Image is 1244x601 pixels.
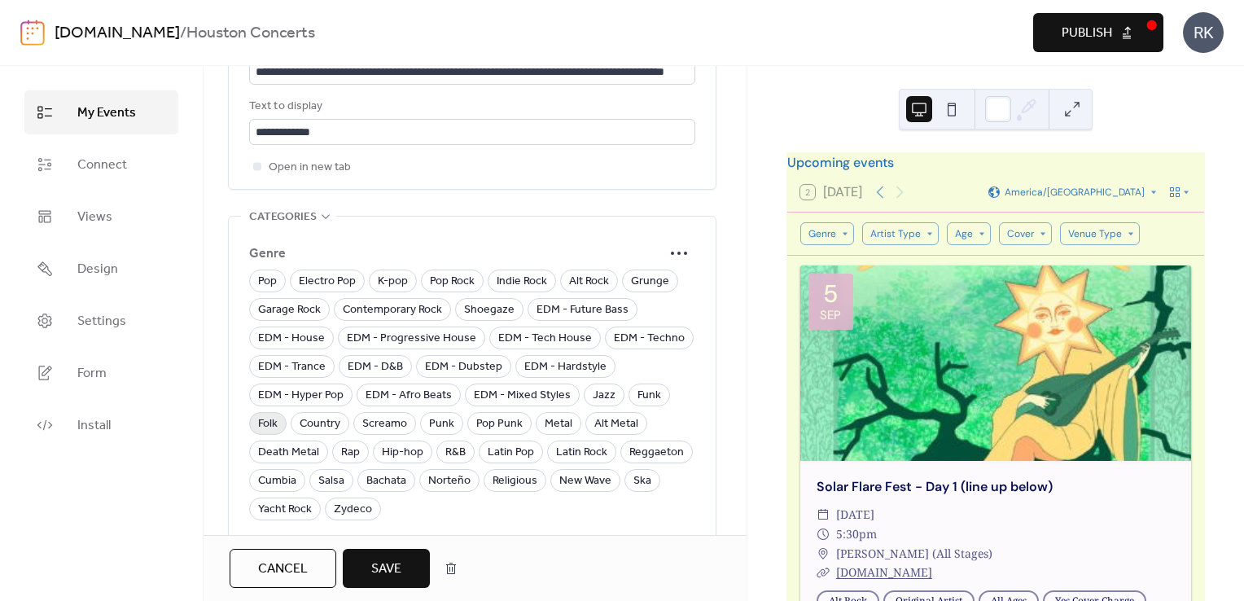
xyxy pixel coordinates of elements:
span: Norteño [428,472,471,491]
span: Contemporary Rock [343,300,442,320]
a: [DOMAIN_NAME] [836,564,932,580]
button: Cancel [230,549,336,588]
a: Form [24,351,178,395]
span: Pop Rock [430,272,475,292]
span: Country [300,415,340,434]
b: Houston Concerts [186,18,315,49]
span: Metal [545,415,572,434]
span: Latin Rock [556,443,607,463]
span: Settings [77,312,126,331]
a: Settings [24,299,178,343]
span: Cumbia [258,472,296,491]
span: Garage Rock [258,300,321,320]
span: EDM - Dubstep [425,358,502,377]
span: EDM - Hardstyle [524,358,607,377]
span: EDM - Trance [258,358,326,377]
span: EDM - Hyper Pop [258,386,344,406]
div: Sep [820,309,841,322]
span: EDM - Tech House [498,329,592,349]
span: Install [77,416,111,436]
span: EDM - Progressive House [347,329,476,349]
span: Salsa [318,472,344,491]
span: Latin Pop [488,443,534,463]
span: Rap [341,443,360,463]
div: Upcoming events [787,153,1204,173]
a: Design [24,247,178,291]
span: New Wave [559,472,611,491]
span: Shoegaze [464,300,515,320]
span: [DATE] [836,505,874,524]
span: Screamo [362,415,407,434]
span: Pop [258,272,277,292]
a: Connect [24,143,178,186]
span: EDM - House [258,329,325,349]
span: My Events [77,103,136,123]
span: Grunge [631,272,669,292]
span: America/[GEOGRAPHIC_DATA] [1005,187,1145,197]
span: Reggaeton [629,443,684,463]
span: Funk [637,386,661,406]
button: Publish [1033,13,1163,52]
span: Alt Metal [594,415,638,434]
span: Categories [249,208,317,227]
span: Folk [258,415,278,434]
span: Religious [493,472,537,491]
span: Jazz [593,386,615,406]
span: EDM - D&B [348,358,403,377]
div: ​ [817,505,830,524]
button: Save [343,549,430,588]
span: Publish [1062,24,1112,43]
span: EDM - Afro Beats [366,386,452,406]
span: [PERSON_NAME] (All Stages) [836,544,992,564]
span: Form [77,364,107,384]
span: R&B [445,443,466,463]
b: / [180,18,186,49]
span: Indie Rock [497,272,547,292]
span: EDM - Techno [614,329,685,349]
span: Genre [249,244,663,264]
a: [DOMAIN_NAME] [55,18,180,49]
a: Install [24,403,178,447]
span: Death Metal [258,443,319,463]
div: RK [1183,12,1224,53]
a: My Events [24,90,178,134]
span: Zydeco [334,500,372,520]
div: 5 [823,282,838,306]
span: Bachata [366,472,406,491]
span: 5:30pm [836,524,877,544]
div: ​ [817,563,830,582]
span: Pop Punk [476,415,523,434]
span: Cancel [258,559,308,579]
div: ​ [817,524,830,544]
span: Design [77,260,118,279]
span: Open in new tab [269,158,351,178]
div: Text to display [249,97,692,116]
span: Views [77,208,112,227]
span: Connect [77,156,127,175]
span: Save [371,559,401,579]
span: K-pop [378,272,408,292]
span: Punk [429,415,454,434]
div: ​ [817,544,830,564]
a: Views [24,195,178,239]
span: Ska [633,472,651,491]
img: logo [20,20,45,46]
span: EDM - Future Bass [537,300,629,320]
a: Solar Flare Fest - Day 1 (line up below) [817,478,1053,495]
span: Yacht Rock [258,500,312,520]
span: Alt Rock [569,272,609,292]
span: Hip-hop [382,443,423,463]
span: Electro Pop [299,272,356,292]
span: EDM - Mixed Styles [474,386,571,406]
